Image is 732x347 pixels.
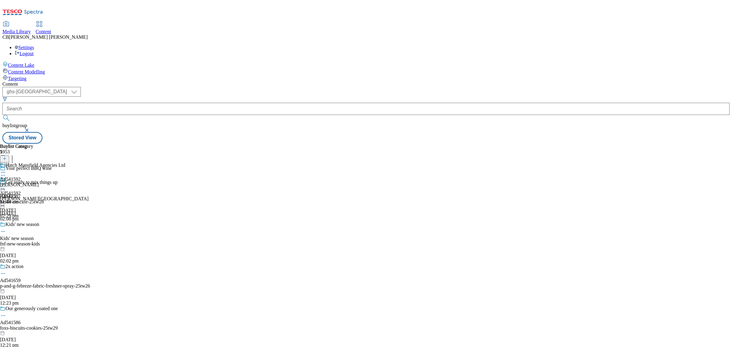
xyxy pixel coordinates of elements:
span: Media Library [2,29,31,34]
span: Content [36,29,51,34]
a: Content Modelling [2,68,730,75]
div: Content [2,81,730,87]
span: [PERSON_NAME] [PERSON_NAME] [9,34,88,40]
input: Search [2,103,730,115]
a: Targeting [2,75,730,81]
a: Content [36,22,51,34]
a: Content Lake [2,61,730,68]
span: buylistgroup [2,123,27,128]
span: Content Lake [8,63,34,68]
div: 2x action [5,264,23,269]
span: Targeting [8,76,27,81]
a: Media Library [2,22,31,34]
div: Hatch Mansfield Agencies Ltd [5,163,65,168]
div: Kids' new season [5,222,39,227]
span: CB [2,34,9,40]
a: Logout [15,51,34,56]
a: Settings [15,45,34,50]
span: Content Modelling [8,69,45,74]
div: Our generously coated one [5,306,58,311]
button: Stored View [2,132,42,144]
svg: Search Filters [2,97,7,102]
